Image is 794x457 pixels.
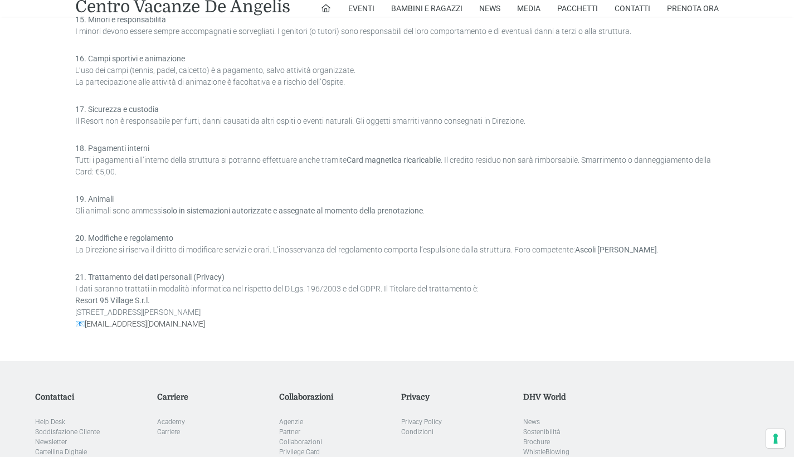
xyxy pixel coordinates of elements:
[75,271,719,330] p: I dati saranno trattati in modalità informatica nel rispetto del D.Lgs. 196/2003 e del GDPR. Il T...
[157,428,180,436] a: Carriere
[163,206,423,215] strong: solo in sistemazioni autorizzate e assegnate al momento della prenotazione
[279,448,320,456] a: Privilege Card
[523,438,550,446] a: Brochure
[35,438,67,446] a: Newsletter
[523,392,637,402] h5: DHV World
[75,232,719,256] p: La Direzione si riserva il diritto di modificare servizi e orari. L’inosservanza del regolamento ...
[347,155,441,164] strong: Card magnetica ricaricabile
[523,448,569,456] a: WhistleBlowing
[401,418,442,426] a: Privacy Policy
[85,319,205,328] a: [EMAIL_ADDRESS][DOMAIN_NAME]
[157,418,185,426] a: Academy
[575,245,657,254] strong: Ascoli [PERSON_NAME]
[279,392,393,402] h5: Collaborazioni
[75,143,719,178] p: Tutti i pagamenti all’interno della struttura si potranno effettuare anche tramite . Il credito r...
[75,234,173,242] strong: 20. Modifiche e regolamento
[523,418,540,426] a: News
[157,392,271,402] h5: Carriere
[401,392,515,402] h5: Privacy
[75,104,719,127] p: Il Resort non è responsabile per furti, danni causati da altri ospiti o eventi naturali. Gli ogge...
[75,144,149,153] strong: 18. Pagamenti interni
[279,428,300,436] a: Partner
[75,273,225,281] strong: 21. Trattamento dei dati personali (Privacy)
[766,429,785,448] button: Le tue preferenze relative al consenso per le tecnologie di tracciamento
[279,438,322,446] a: Collaborazioni
[35,418,65,426] a: Help Desk
[35,448,87,456] a: Cartellina Digitale
[75,296,150,305] strong: Resort 95 Village S.r.l.
[75,15,166,24] strong: 15. Minori e responsabilità
[401,428,433,436] a: Condizioni
[75,54,185,63] strong: 16. Campi sportivi e animazione
[35,392,149,402] h5: Contattaci
[75,14,719,37] p: I minori devono essere sempre accompagnati e sorvegliati. I genitori (o tutori) sono responsabili...
[75,105,159,114] strong: 17. Sicurezza e custodia
[75,193,719,217] p: Gli animali sono ammessi .
[279,418,303,426] a: Agenzie
[523,428,560,436] a: Sostenibilità
[75,195,114,203] strong: 19. Animali
[75,53,719,88] p: L’uso dei campi (tennis, padel, calcetto) è a pagamento, salvo attività organizzate. La partecipa...
[35,428,100,436] a: Soddisfazione Cliente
